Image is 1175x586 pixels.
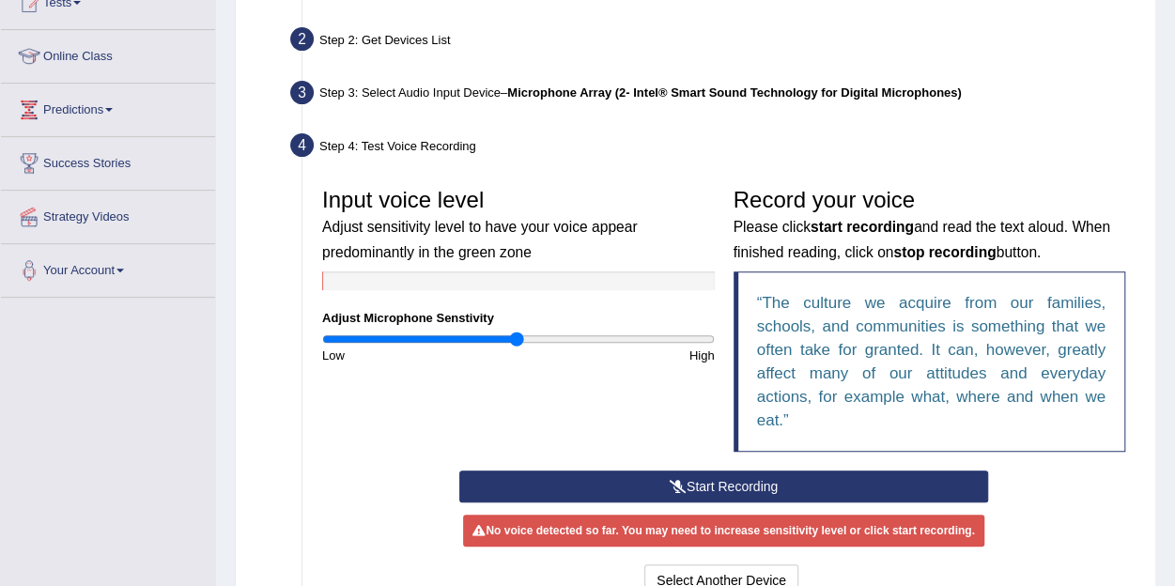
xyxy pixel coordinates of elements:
[757,294,1106,429] q: The culture we acquire from our families, schools, and communities is something that we often tak...
[1,244,215,291] a: Your Account
[282,22,1147,63] div: Step 2: Get Devices List
[322,219,637,259] small: Adjust sensitivity level to have your voice appear predominantly in the green zone
[811,219,914,235] b: start recording
[322,188,715,262] h3: Input voice level
[734,188,1126,262] h3: Record your voice
[1,84,215,131] a: Predictions
[507,85,961,100] b: Microphone Array (2- Intel® Smart Sound Technology for Digital Microphones)
[1,30,215,77] a: Online Class
[459,470,988,502] button: Start Recording
[893,244,996,260] b: stop recording
[463,515,983,547] div: No voice detected so far. You may need to increase sensitivity level or click start recording.
[313,347,518,364] div: Low
[322,309,494,327] label: Adjust Microphone Senstivity
[518,347,724,364] div: High
[501,85,962,100] span: –
[1,191,215,238] a: Strategy Videos
[282,75,1147,116] div: Step 3: Select Audio Input Device
[1,137,215,184] a: Success Stories
[734,219,1110,259] small: Please click and read the text aloud. When finished reading, click on button.
[282,128,1147,169] div: Step 4: Test Voice Recording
